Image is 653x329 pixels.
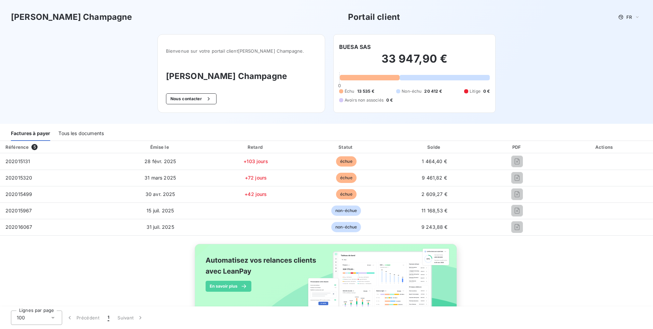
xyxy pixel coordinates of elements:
span: 31 mars 2025 [144,175,176,181]
div: Solde [392,144,477,150]
div: Tous les documents [58,127,104,141]
span: 30 avr. 2025 [145,191,175,197]
span: 11 168,53 € [421,208,447,213]
span: 15 juil. 2025 [147,208,174,213]
h2: 33 947,90 € [339,52,490,73]
span: 20 412 € [424,88,442,94]
span: +42 jours [245,191,267,197]
span: échue [336,156,357,167]
button: 1 [103,311,113,325]
button: Précédent [62,311,103,325]
span: Échu [345,88,355,94]
span: 0 [338,83,341,88]
span: non-échue [331,222,361,232]
span: +103 jours [244,158,268,164]
span: 31 juil. 2025 [147,224,174,230]
span: 202015967 [5,208,32,213]
span: 1 [108,314,109,321]
span: Litige [470,88,481,94]
div: Factures à payer [11,127,50,141]
h3: [PERSON_NAME] Champagne [166,70,317,82]
span: 1 464,40 € [422,158,447,164]
span: 28 févr. 2025 [144,158,176,164]
h6: BUESA SAS [339,43,371,51]
span: Non-échu [402,88,421,94]
span: 202015320 [5,175,32,181]
button: Nous contacter [166,93,217,104]
div: Actions [558,144,652,150]
span: Bienvenue sur votre portail client [PERSON_NAME] Champagne . [166,48,317,54]
div: Retard [211,144,300,150]
span: échue [336,173,357,183]
span: 9 461,82 € [422,175,447,181]
h3: Portail client [348,11,400,23]
div: PDF [480,144,555,150]
span: 0 € [483,88,490,94]
span: 100 [17,314,25,321]
span: échue [336,189,357,199]
span: 5 [31,144,38,150]
span: FR [626,14,632,20]
span: 0 € [386,97,393,103]
span: 2 609,27 € [421,191,447,197]
span: 202015131 [5,158,30,164]
h3: [PERSON_NAME] Champagne [11,11,132,23]
button: Suivant [113,311,148,325]
span: non-échue [331,206,361,216]
span: 13 535 € [357,88,374,94]
span: 9 243,88 € [421,224,448,230]
span: 202015499 [5,191,32,197]
div: Émise le [112,144,209,150]
div: Statut [303,144,390,150]
span: 202016067 [5,224,32,230]
span: +72 jours [245,175,267,181]
span: Avoirs non associés [345,97,384,103]
div: Référence [5,144,29,150]
img: banner [189,240,464,324]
